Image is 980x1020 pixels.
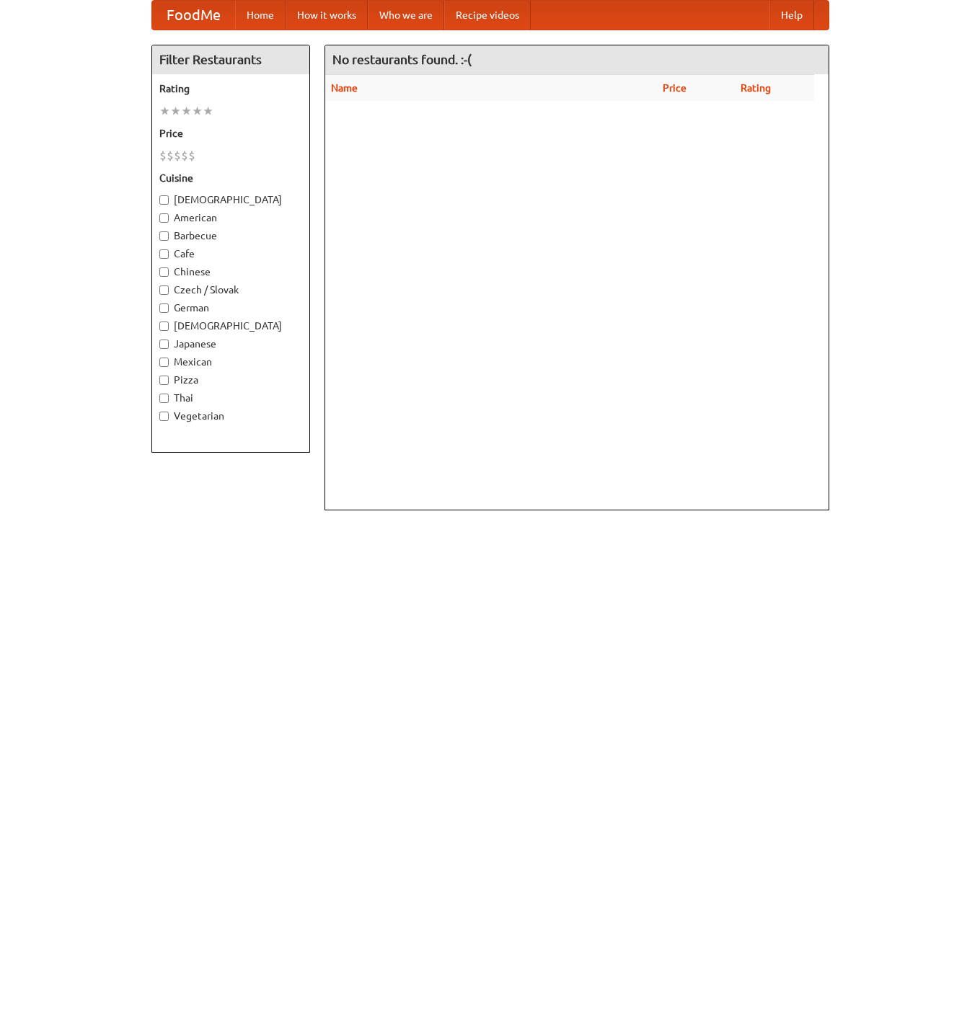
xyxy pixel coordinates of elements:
[188,148,195,164] li: $
[159,265,302,279] label: Chinese
[159,355,302,369] label: Mexican
[368,1,444,30] a: Who we are
[159,171,302,185] h5: Cuisine
[192,103,203,119] li: ★
[159,103,170,119] li: ★
[159,340,169,349] input: Japanese
[159,231,169,241] input: Barbecue
[159,358,169,367] input: Mexican
[444,1,531,30] a: Recipe videos
[159,301,302,315] label: German
[159,195,169,205] input: [DEMOGRAPHIC_DATA]
[332,53,472,66] ng-pluralize: No restaurants found. :-(
[159,192,302,207] label: [DEMOGRAPHIC_DATA]
[663,82,687,94] a: Price
[159,391,302,405] label: Thai
[159,267,169,277] input: Chinese
[159,285,169,295] input: Czech / Slovak
[152,1,235,30] a: FoodMe
[741,82,771,94] a: Rating
[181,103,192,119] li: ★
[159,229,302,243] label: Barbecue
[159,210,302,225] label: American
[159,303,169,313] input: German
[286,1,368,30] a: How it works
[203,103,213,119] li: ★
[159,247,302,261] label: Cafe
[170,103,181,119] li: ★
[235,1,286,30] a: Home
[167,148,174,164] li: $
[159,126,302,141] h5: Price
[159,319,302,333] label: [DEMOGRAPHIC_DATA]
[159,283,302,297] label: Czech / Slovak
[181,148,188,164] li: $
[159,213,169,223] input: American
[159,249,169,259] input: Cafe
[331,82,358,94] a: Name
[769,1,814,30] a: Help
[159,394,169,403] input: Thai
[159,81,302,96] h5: Rating
[159,409,302,423] label: Vegetarian
[152,45,309,74] h4: Filter Restaurants
[159,337,302,351] label: Japanese
[159,412,169,421] input: Vegetarian
[159,373,302,387] label: Pizza
[174,148,181,164] li: $
[159,148,167,164] li: $
[159,376,169,385] input: Pizza
[159,321,169,331] input: [DEMOGRAPHIC_DATA]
